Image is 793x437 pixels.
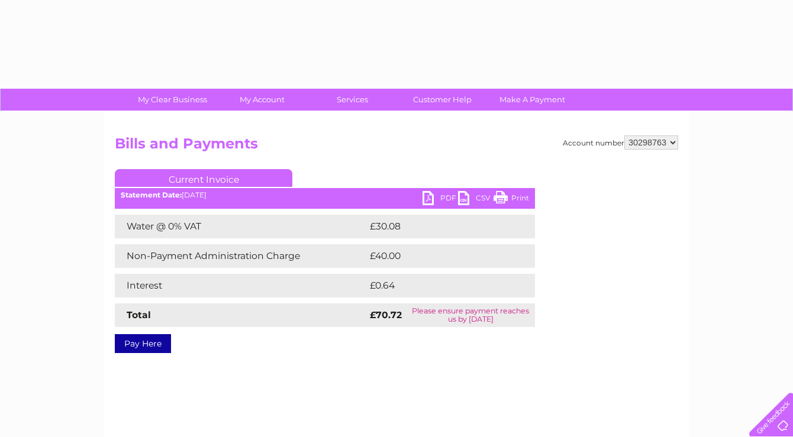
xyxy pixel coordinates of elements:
[115,244,367,268] td: Non-Payment Administration Charge
[458,191,494,208] a: CSV
[124,89,221,111] a: My Clear Business
[407,303,535,327] td: Please ensure payment reaches us by [DATE]
[115,274,367,297] td: Interest
[127,309,151,321] strong: Total
[304,89,401,111] a: Services
[370,309,402,321] strong: £70.72
[394,89,491,111] a: Customer Help
[367,215,512,238] td: £30.08
[115,169,292,187] a: Current Invoice
[483,89,581,111] a: Make A Payment
[121,190,182,199] b: Statement Date:
[367,244,512,268] td: £40.00
[115,334,171,353] a: Pay Here
[563,135,678,150] div: Account number
[423,191,458,208] a: PDF
[115,191,535,199] div: [DATE]
[214,89,311,111] a: My Account
[115,135,678,158] h2: Bills and Payments
[115,215,367,238] td: Water @ 0% VAT
[494,191,529,208] a: Print
[367,274,508,297] td: £0.64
